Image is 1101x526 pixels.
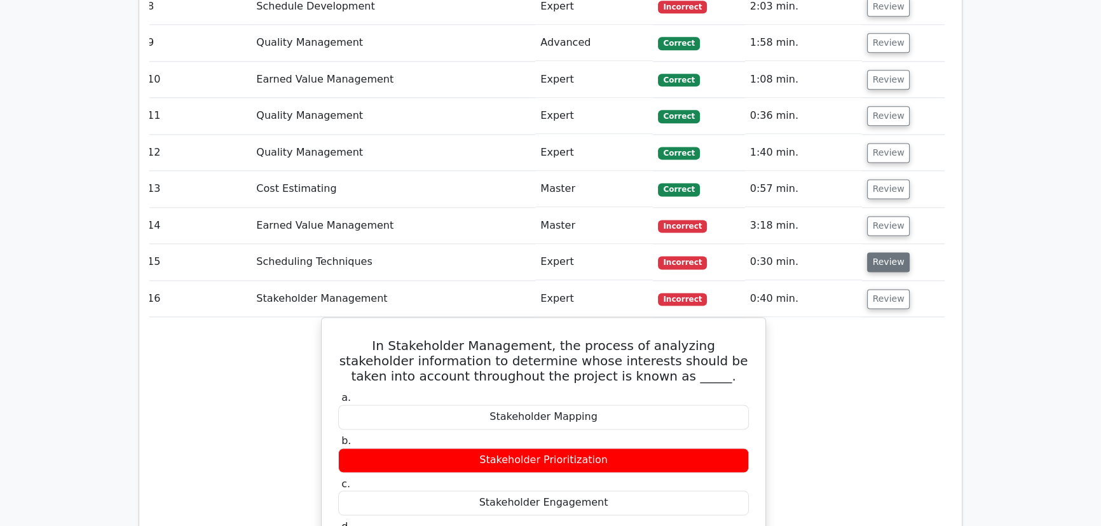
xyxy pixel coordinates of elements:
[251,62,535,98] td: Earned Value Management
[867,143,910,163] button: Review
[251,135,535,171] td: Quality Management
[745,62,862,98] td: 1:08 min.
[867,179,910,199] button: Review
[658,220,707,233] span: Incorrect
[251,98,535,134] td: Quality Management
[251,244,535,280] td: Scheduling Techniques
[337,338,750,384] h5: In Stakeholder Management, the process of analyzing stakeholder information to determine whose in...
[658,110,699,123] span: Correct
[535,98,653,134] td: Expert
[867,252,910,272] button: Review
[251,208,535,244] td: Earned Value Management
[251,25,535,61] td: Quality Management
[658,74,699,86] span: Correct
[142,281,251,317] td: 16
[745,98,862,134] td: 0:36 min.
[535,135,653,171] td: Expert
[535,244,653,280] td: Expert
[142,171,251,207] td: 13
[535,281,653,317] td: Expert
[867,216,910,236] button: Review
[535,171,653,207] td: Master
[142,208,251,244] td: 14
[658,293,707,306] span: Incorrect
[341,478,350,490] span: c.
[142,135,251,171] td: 12
[867,70,910,90] button: Review
[535,62,653,98] td: Expert
[142,25,251,61] td: 9
[658,37,699,50] span: Correct
[745,171,862,207] td: 0:57 min.
[745,244,862,280] td: 0:30 min.
[745,25,862,61] td: 1:58 min.
[142,244,251,280] td: 15
[745,281,862,317] td: 0:40 min.
[341,391,351,403] span: a.
[745,208,862,244] td: 3:18 min.
[142,98,251,134] td: 11
[341,435,351,447] span: b.
[535,208,653,244] td: Master
[867,33,910,53] button: Review
[338,448,749,473] div: Stakeholder Prioritization
[867,289,910,309] button: Review
[142,62,251,98] td: 10
[338,405,749,429] div: Stakeholder Mapping
[251,171,535,207] td: Cost Estimating
[658,1,707,13] span: Incorrect
[251,281,535,317] td: Stakeholder Management
[535,25,653,61] td: Advanced
[745,135,862,171] td: 1:40 min.
[338,490,749,515] div: Stakeholder Engagement
[658,147,699,159] span: Correct
[867,106,910,126] button: Review
[658,256,707,269] span: Incorrect
[658,183,699,196] span: Correct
